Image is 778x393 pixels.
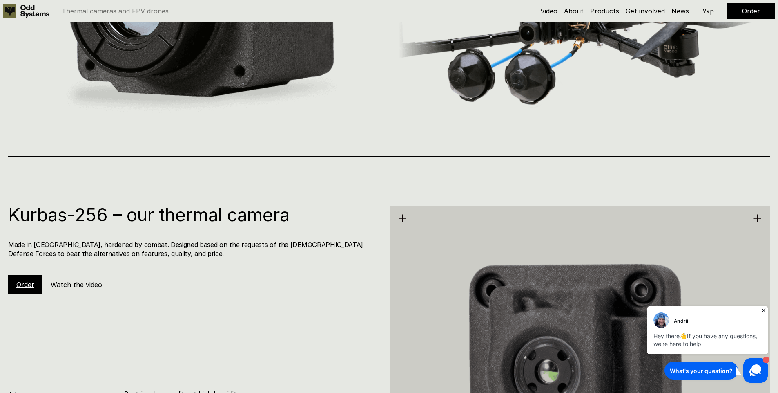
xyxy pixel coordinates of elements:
[671,7,689,15] a: News
[8,240,380,258] h4: Made in [GEOGRAPHIC_DATA], hardened by combat. Designed based on the requests of the [DEMOGRAPHIC...
[626,7,665,15] a: Get involved
[702,8,714,14] p: Укр
[16,281,34,289] a: Order
[742,7,760,15] a: Order
[645,304,770,385] iframe: HelpCrunch
[540,7,557,15] a: Video
[590,7,619,15] a: Products
[8,206,380,224] h1: Kurbas-256 – our thermal camera
[62,8,169,14] p: Thermal cameras and FPV drones
[564,7,584,15] a: About
[51,280,102,289] h5: Watch the video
